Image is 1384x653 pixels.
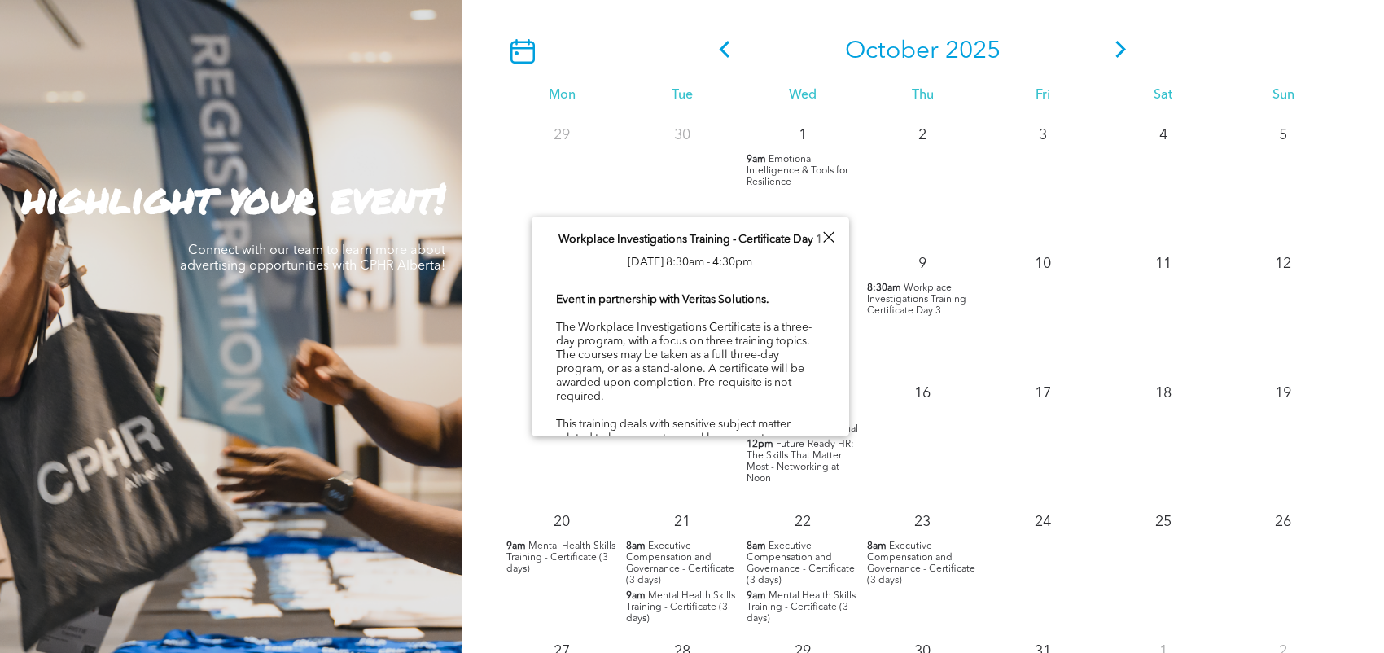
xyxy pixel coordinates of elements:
[867,283,972,316] span: Workplace Investigations Training - Certificate Day 3
[1103,88,1224,103] div: Sat
[867,541,887,552] span: 8am
[558,234,822,245] span: Workplace Investigations Training - Certificate Day 1
[1149,121,1178,150] p: 4
[1268,121,1298,150] p: 5
[180,244,445,273] span: Connect with our team to learn more about advertising opportunities with CPHR Alberta!
[1268,507,1298,537] p: 26
[502,88,623,103] div: Mon
[747,590,766,602] span: 9am
[626,541,646,552] span: 8am
[747,591,856,624] span: Mental Health Skills Training - Certificate (3 days)
[1149,249,1178,278] p: 11
[668,507,697,537] p: 21
[1268,249,1298,278] p: 12
[22,169,445,226] strong: highlight your event!
[626,591,735,624] span: Mental Health Skills Training - Certificate (3 days)
[747,541,766,552] span: 8am
[747,154,766,165] span: 9am
[908,249,937,278] p: 9
[747,439,773,450] span: 12pm
[1149,507,1178,537] p: 25
[788,121,817,150] p: 1
[863,88,983,103] div: Thu
[945,39,1001,64] span: 2025
[1028,379,1058,408] p: 17
[747,541,855,585] span: Executive Compensation and Governance - Certificate (3 days)
[983,88,1103,103] div: Fri
[867,283,901,294] span: 8:30am
[547,507,576,537] p: 20
[908,121,937,150] p: 2
[1223,88,1343,103] div: Sun
[626,590,646,602] span: 9am
[668,121,697,150] p: 30
[1268,379,1298,408] p: 19
[788,507,817,537] p: 22
[626,541,734,585] span: Executive Compensation and Governance - Certificate (3 days)
[845,39,939,64] span: October
[1028,507,1058,537] p: 24
[867,541,975,585] span: Executive Compensation and Governance - Certificate (3 days)
[556,294,769,305] b: Event in partnership with Veritas Solutions.
[1028,249,1058,278] p: 10
[547,121,576,150] p: 29
[506,541,615,574] span: Mental Health Skills Training - Certificate (3 days)
[747,155,848,187] span: Emotional Intelligence & Tools for Resilience
[628,256,752,268] span: [DATE] 8:30am - 4:30pm
[908,379,937,408] p: 16
[908,507,937,537] p: 23
[622,88,742,103] div: Tue
[506,541,526,552] span: 9am
[747,440,854,484] span: Future-Ready HR: The Skills That Matter Most - Networking at Noon
[742,88,863,103] div: Wed
[1028,121,1058,150] p: 3
[1149,379,1178,408] p: 18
